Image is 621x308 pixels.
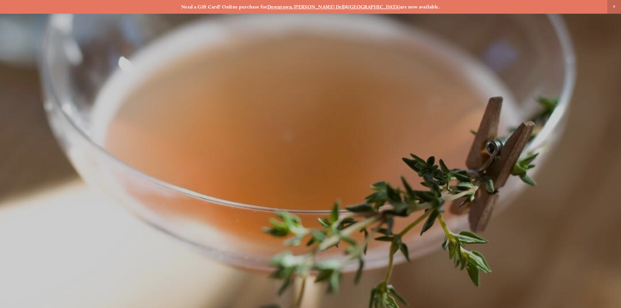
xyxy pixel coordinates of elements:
strong: Need a Gift Card? Online purchase for [181,4,267,10]
strong: , [292,4,293,10]
a: Downtown [267,4,292,10]
strong: & [345,4,348,10]
strong: are now available. [400,4,440,10]
a: [GEOGRAPHIC_DATA] [348,4,400,10]
a: [PERSON_NAME] Dell [294,4,345,10]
